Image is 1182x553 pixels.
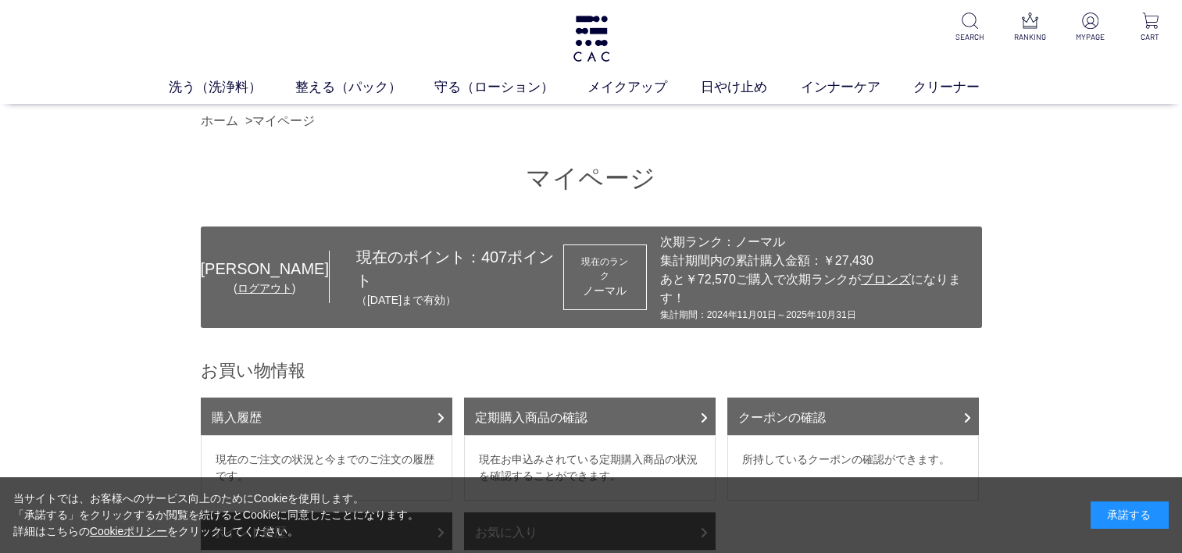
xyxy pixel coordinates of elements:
a: インナーケア [801,77,914,98]
p: MYPAGE [1071,31,1109,43]
a: ログアウト [237,282,292,294]
div: 集計期間：2024年11月01日～2025年10月31日 [660,308,974,322]
div: 集計期間内の累計購入金額：￥27,430 [660,252,974,270]
li: > [245,112,319,130]
a: クリーナー [913,77,1013,98]
a: 整える（パック） [295,77,435,98]
div: 承諾する [1091,501,1169,529]
h1: マイページ [201,162,982,195]
a: クーポンの確認 [727,398,979,435]
div: ノーマル [578,283,632,299]
a: 洗う（洗浄料） [169,77,295,98]
div: 次期ランク：ノーマル [660,233,974,252]
div: [PERSON_NAME] [201,257,329,280]
a: 日やけ止め [701,77,801,98]
div: あと￥72,570ご購入で次期ランクが になります！ [660,270,974,308]
a: Cookieポリシー [90,525,168,537]
span: ブロンズ [861,273,911,286]
span: 407 [481,248,507,266]
dd: 現在お申込みされている定期購入商品の状況を確認することができます。 [464,435,716,501]
a: SEARCH [951,12,989,43]
h2: お買い物情報 [201,359,982,382]
a: 購入履歴 [201,398,452,435]
img: logo [571,16,612,62]
div: ( ) [201,280,329,297]
dd: 所持しているクーポンの確認ができます。 [727,435,979,501]
a: マイページ [252,114,315,127]
p: （[DATE]まで有効） [356,292,563,309]
a: メイクアップ [587,77,701,98]
dt: 現在のランク [578,255,632,283]
div: 当サイトでは、お客様へのサービス向上のためにCookieを使用します。 「承諾する」をクリックするか閲覧を続けるとCookieに同意したことになります。 詳細はこちらの をクリックしてください。 [13,491,420,540]
p: SEARCH [951,31,989,43]
a: ホーム [201,114,238,127]
p: CART [1131,31,1170,43]
a: 守る（ローション） [434,77,587,98]
dd: 現在のご注文の状況と今までのご注文の履歴です。 [201,435,452,501]
p: RANKING [1011,31,1049,43]
div: 現在のポイント： ポイント [330,245,563,309]
a: RANKING [1011,12,1049,43]
a: 定期購入商品の確認 [464,398,716,435]
a: MYPAGE [1071,12,1109,43]
a: CART [1131,12,1170,43]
